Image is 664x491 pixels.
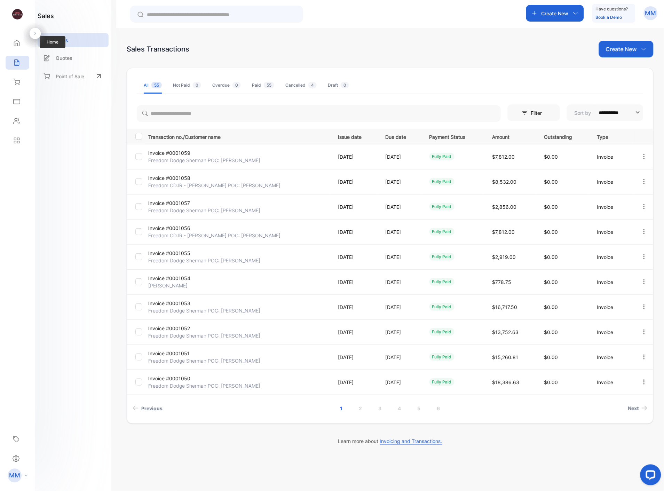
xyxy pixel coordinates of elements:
[148,182,280,189] p: Freedom CDJR - [PERSON_NAME] POC: [PERSON_NAME]
[492,132,530,141] p: Amount
[492,354,519,360] span: $15,260.81
[597,153,626,160] p: Invoice
[596,6,628,13] p: Have questions?
[597,278,626,286] p: Invoice
[338,203,371,211] p: [DATE]
[148,132,329,141] p: Transaction no./Customer name
[264,82,274,88] span: 55
[56,54,72,62] p: Quotes
[338,303,371,311] p: [DATE]
[429,153,454,160] div: fully paid
[385,379,415,386] p: [DATE]
[385,328,415,336] p: [DATE]
[645,9,656,18] p: MM
[429,303,454,311] div: fully paid
[544,304,558,310] span: $0.00
[385,153,415,160] p: [DATE]
[351,402,371,415] a: Page 2
[492,204,517,210] span: $2,856.00
[597,178,626,185] p: Invoice
[644,5,658,22] button: MM
[308,82,317,88] span: 4
[429,253,454,261] div: fully paid
[148,375,208,382] p: Invoice #0001050
[544,379,558,385] span: $0.00
[338,379,371,386] p: [DATE]
[332,402,351,415] a: Page 1 is your current page
[429,178,454,185] div: fully paid
[385,278,415,286] p: [DATE]
[148,149,208,157] p: Invoice #0001059
[148,332,260,339] p: Freedom Dodge Sherman POC: [PERSON_NAME]
[232,82,241,88] span: 0
[338,354,371,361] p: [DATE]
[492,279,512,285] span: $778.75
[597,253,626,261] p: Invoice
[385,253,415,261] p: [DATE]
[492,154,515,160] span: $7,812.00
[385,132,415,141] p: Due date
[492,304,517,310] span: $16,717.50
[38,11,54,21] h1: sales
[492,254,516,260] span: $2,919.00
[635,462,664,491] iframe: LiveChat chat widget
[148,250,208,257] p: Invoice #0001055
[429,353,454,361] div: fully paid
[338,153,371,160] p: [DATE]
[148,325,208,332] p: Invoice #0001052
[328,82,349,88] div: Draft
[148,157,260,164] p: Freedom Dodge Sherman POC: [PERSON_NAME]
[38,51,109,65] a: Quotes
[212,82,241,88] div: Overdue
[341,82,349,88] span: 0
[193,82,201,88] span: 0
[148,307,260,314] p: Freedom Dodge Sherman POC: [PERSON_NAME]
[385,203,415,211] p: [DATE]
[526,5,584,22] button: Create New
[148,350,208,357] p: Invoice #0001051
[429,228,454,236] div: fully paid
[597,203,626,211] p: Invoice
[544,254,558,260] span: $0.00
[597,303,626,311] p: Invoice
[148,207,260,214] p: Freedom Dodge Sherman POC: [PERSON_NAME]
[151,82,162,88] span: 55
[148,174,208,182] p: Invoice #0001058
[141,405,163,412] span: Previous
[148,382,260,389] p: Freedom Dodge Sherman POC: [PERSON_NAME]
[12,9,23,19] img: logo
[544,354,558,360] span: $0.00
[148,257,260,264] p: Freedom Dodge Sherman POC: [PERSON_NAME]
[492,329,519,335] span: $13,752.63
[127,402,653,415] ul: Pagination
[338,228,371,236] p: [DATE]
[544,179,558,185] span: $0.00
[38,33,109,47] a: Sales
[252,82,274,88] div: Paid
[38,69,109,84] a: Point of Sale
[148,224,208,232] p: Invoice #0001056
[173,82,201,88] div: Not Paid
[338,328,371,336] p: [DATE]
[380,438,442,445] span: Invoicing and Transactions.
[599,41,654,57] button: Create New
[40,36,65,48] span: Home
[492,229,515,235] span: $7,812.00
[429,203,454,211] div: fully paid
[148,199,208,207] p: Invoice #0001057
[148,300,208,307] p: Invoice #0001053
[429,378,454,386] div: fully paid
[596,15,622,20] a: Book a Demo
[429,328,454,336] div: fully paid
[148,282,208,289] p: [PERSON_NAME]
[597,228,626,236] p: Invoice
[544,279,558,285] span: $0.00
[544,154,558,160] span: $0.00
[597,354,626,361] p: Invoice
[148,357,260,364] p: Freedom Dodge Sherman POC: [PERSON_NAME]
[542,10,569,17] p: Create New
[409,402,429,415] a: Page 5
[338,178,371,185] p: [DATE]
[597,328,626,336] p: Invoice
[628,405,639,412] span: Next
